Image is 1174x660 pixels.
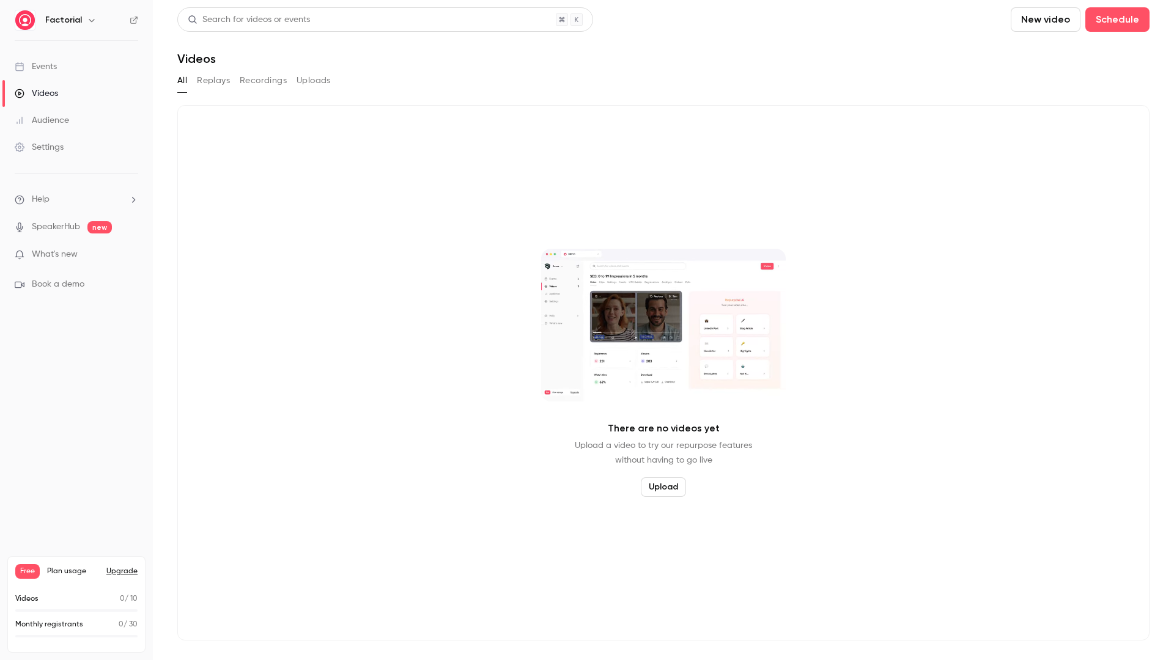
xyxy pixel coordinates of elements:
button: Upload [641,477,686,497]
button: Schedule [1085,7,1150,32]
p: Monthly registrants [15,619,83,630]
p: / 10 [120,593,138,604]
img: Factorial [15,10,35,30]
span: What's new [32,248,78,261]
div: Audience [15,114,69,127]
button: Recordings [240,71,287,90]
p: Videos [15,593,39,604]
span: 0 [119,621,124,628]
button: Upgrade [106,566,138,576]
button: New video [1011,7,1080,32]
div: Events [15,61,57,73]
h1: Videos [177,51,216,66]
li: help-dropdown-opener [15,193,138,206]
span: Free [15,564,40,579]
span: new [87,221,112,233]
h6: Factorial [45,14,82,26]
a: SpeakerHub [32,221,80,233]
div: Videos [15,87,58,100]
iframe: Noticeable Trigger [124,249,138,260]
span: 0 [120,595,125,603]
div: Search for videos or events [188,13,310,26]
section: Videos [177,7,1150,653]
span: Plan usage [47,566,99,576]
p: / 30 [119,619,138,630]
button: All [177,71,187,90]
div: Settings [15,141,64,153]
button: Uploads [297,71,331,90]
p: Upload a video to try our repurpose features without having to go live [575,438,752,468]
span: Help [32,193,50,206]
span: Book a demo [32,278,84,291]
button: Replays [197,71,230,90]
p: There are no videos yet [608,421,720,436]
